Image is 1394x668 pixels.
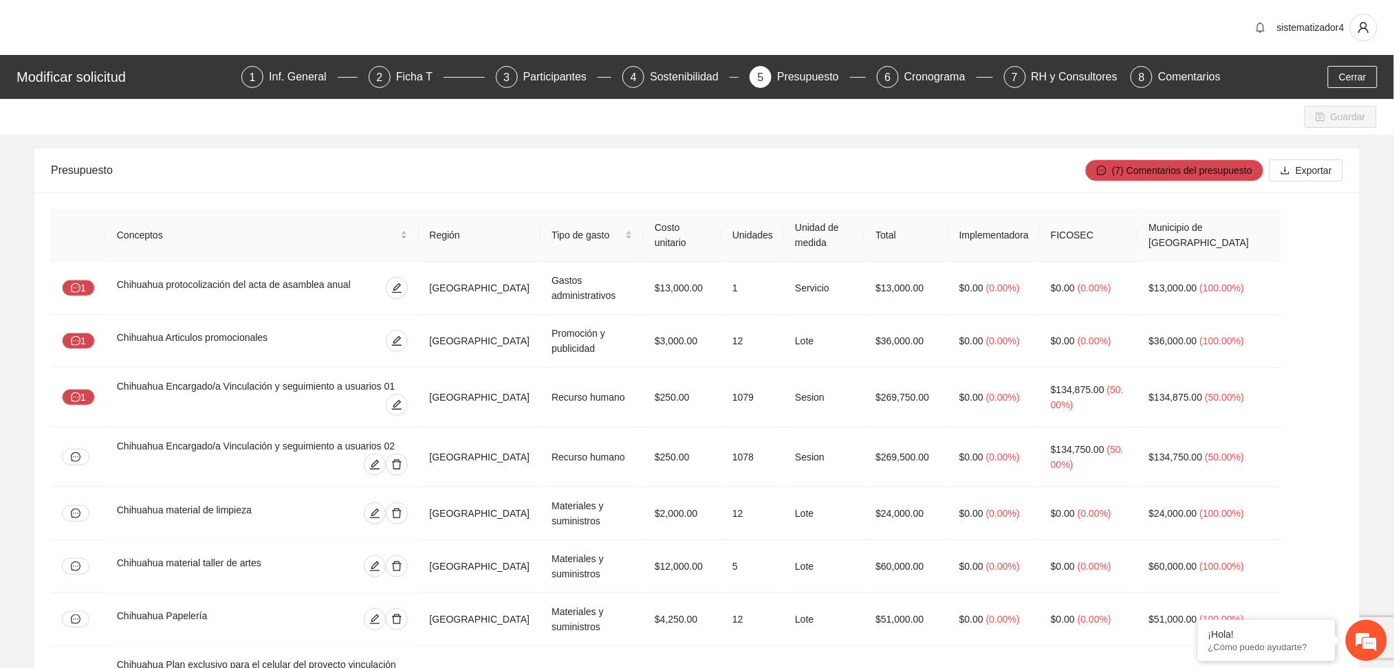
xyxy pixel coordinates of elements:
[1032,66,1129,88] div: RH y Consultores
[948,209,1040,262] th: Implementadora
[1051,508,1075,519] span: $0.00
[644,540,721,593] td: $12,000.00
[1200,614,1245,625] span: ( 100.00% )
[541,368,644,427] td: Recurso humano
[644,427,721,487] td: $250.00
[644,487,721,540] td: $2,000.00
[959,614,983,625] span: $0.00
[1149,614,1197,625] span: $51,000.00
[1200,561,1245,572] span: ( 100.00% )
[784,262,864,315] td: Servicio
[1051,561,1075,572] span: $0.00
[864,209,948,262] th: Total
[1200,282,1245,293] span: ( 100.00% )
[419,368,541,427] td: [GEOGRAPHIC_DATA]
[364,614,385,625] span: edit
[721,209,784,262] th: Unidades
[117,379,408,394] div: Chihuahua Encargado/a Vinculación y seguimiento a usuarios 01
[386,508,407,519] span: delete
[386,335,407,346] span: edit
[541,427,644,487] td: Recurso humano
[1270,159,1343,181] button: downloadExportar
[117,438,408,454] div: Chihuahua Encargado/a Vinculación y seguimiento a usuarios 02
[1012,71,1018,83] span: 7
[1078,282,1111,293] span: ( 0.00% )
[117,277,368,299] div: Chihuahua protocolización del acta de asamblea anual
[721,427,784,487] td: 1078
[1051,384,1104,395] span: $134,875.00
[396,66,444,88] div: Ficha T
[959,452,983,463] span: $0.00
[1149,561,1197,572] span: $60,000.00
[986,508,1020,519] span: ( 0.00% )
[1078,561,1111,572] span: ( 0.00% )
[62,280,95,296] button: message1
[62,333,95,349] button: message1
[959,335,983,346] span: $0.00
[959,282,983,293] span: $0.00
[62,389,95,405] button: message1
[419,209,541,262] th: Región
[1149,508,1197,519] span: $24,000.00
[1158,66,1221,88] div: Comentarios
[904,66,977,88] div: Cronograma
[269,66,338,88] div: Inf. General
[71,561,80,571] span: message
[250,71,256,83] span: 1
[1112,163,1252,178] span: (7) Comentarios del presupuesto
[1078,508,1111,519] span: ( 0.00% )
[1281,166,1290,177] span: download
[884,71,891,83] span: 6
[386,282,407,293] span: edit
[386,561,407,572] span: delete
[72,70,231,88] div: Chatee con nosotros ahora
[784,593,864,646] td: Lote
[523,66,598,88] div: Participantes
[1328,66,1377,88] button: Cerrar
[644,593,721,646] td: $4,250.00
[1250,22,1271,33] span: bell
[541,540,644,593] td: Materiales y suministros
[750,66,866,88] div: 5Presupuesto
[721,315,784,368] td: 12
[622,66,739,88] div: 4Sostenibilidad
[1149,282,1197,293] span: $13,000.00
[71,452,80,462] span: message
[386,614,407,625] span: delete
[541,593,644,646] td: Materiales y suministros
[986,392,1020,403] span: ( 0.00% )
[386,502,408,524] button: delete
[986,335,1020,346] span: ( 0.00% )
[784,315,864,368] td: Lote
[1250,16,1272,38] button: bell
[721,487,784,540] td: 12
[62,558,89,575] button: message
[386,399,407,410] span: edit
[721,262,784,315] td: 1
[1078,614,1111,625] span: ( 0.00% )
[1004,66,1120,88] div: 7RH y Consultores
[386,277,408,299] button: edit
[1149,392,1203,403] span: $134,875.00
[117,227,397,243] span: Conceptos
[364,608,386,630] button: edit
[71,614,80,624] span: message
[777,66,850,88] div: Presupuesto
[1149,335,1197,346] span: $36,000.00
[106,209,419,262] th: Conceptos
[7,375,262,423] textarea: Escriba su mensaje y pulse “Intro”
[71,392,80,403] span: message
[117,502,307,524] div: Chihuahua material de limpieza
[80,183,190,322] span: Estamos en línea.
[784,427,864,487] td: Sesion
[1296,163,1332,178] span: Exportar
[1200,335,1245,346] span: ( 100.00% )
[71,283,80,294] span: message
[784,487,864,540] td: Lote
[386,394,408,416] button: edit
[864,427,948,487] td: $269,500.00
[1097,166,1107,177] span: message
[17,66,233,88] div: Modificar solicitud
[541,487,644,540] td: Materiales y suministros
[1200,508,1245,519] span: ( 100.00% )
